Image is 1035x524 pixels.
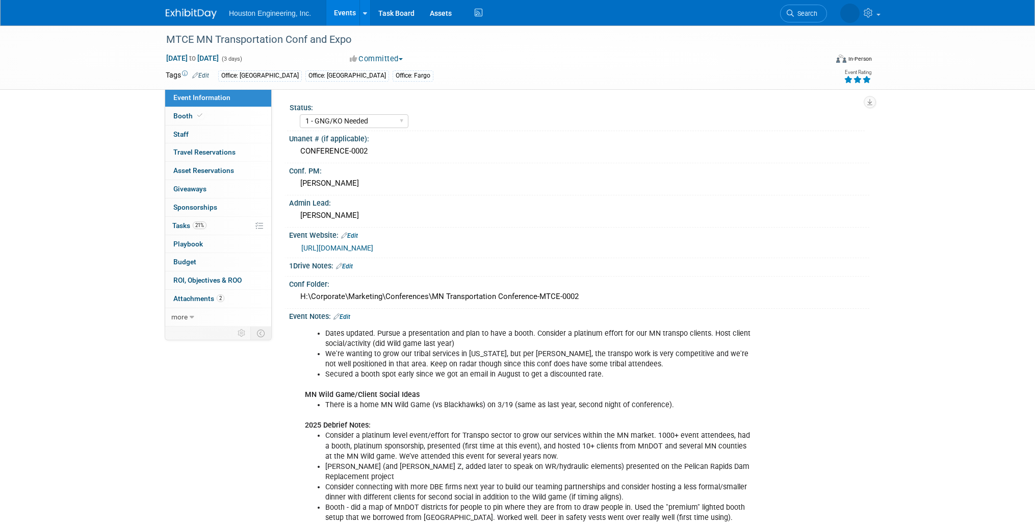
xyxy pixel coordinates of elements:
[290,100,865,113] div: Status:
[166,70,209,82] td: Tags
[173,258,196,266] span: Budget
[333,313,350,320] a: Edit
[301,244,373,252] a: [URL][DOMAIN_NAME]
[289,309,869,322] div: Event Notes:
[171,313,188,321] span: more
[165,89,271,107] a: Event Information
[325,400,751,410] li: There is a home MN Wild Game (vs Blackhawks) on 3/19 (same as last year, second night of conferen...
[233,327,251,340] td: Personalize Event Tab Strip
[289,228,869,241] div: Event Website:
[325,431,751,461] li: Consider a platinum level event/effort for Transpo sector to grow our services within the MN mark...
[165,308,271,326] a: more
[325,369,751,380] li: Secured a booth spot early since we got an email in August to get a discounted rate.
[165,162,271,180] a: Asset Reservations
[289,131,869,144] div: Unanet # (if applicable):
[229,9,311,17] span: Houston Engineering, Inc.
[166,9,217,19] img: ExhibitDay
[780,5,827,22] a: Search
[393,70,433,81] div: Office: Fargo
[341,232,358,239] a: Edit
[188,54,197,62] span: to
[193,221,206,229] span: 21%
[165,290,271,308] a: Attachments2
[848,55,872,63] div: In-Person
[836,55,846,63] img: Format-Inperson.png
[346,54,407,64] button: Committed
[767,53,872,68] div: Event Format
[165,126,271,143] a: Staff
[289,277,869,289] div: Conf Folder:
[221,56,242,62] span: (3 days)
[325,329,751,349] li: Dates updated. Pursue a presentation and plan to have a booth. Consider a platinum effort for our...
[289,258,869,271] div: 1Drive Notes:
[325,462,751,482] li: [PERSON_NAME] (and [PERSON_NAME] Z, added later to speak on WR/hydraulic elements) presented on t...
[173,130,189,138] span: Staff
[794,10,817,17] span: Search
[289,163,869,176] div: Conf. PM:
[165,271,271,289] a: ROI, Objectives & ROO
[305,70,389,81] div: Office: [GEOGRAPHIC_DATA]
[173,240,203,248] span: Playbook
[173,294,224,303] span: Attachments
[289,195,869,208] div: Admin Lead:
[217,294,224,302] span: 2
[192,72,209,79] a: Edit
[325,349,751,369] li: We're wanting to grow our tribal services in [US_STATE], but per [PERSON_NAME], the transpo work ...
[173,276,242,284] span: ROI, Objectives & ROO
[165,143,271,161] a: Travel Reservations
[305,421,371,430] b: 2025 Debrief Notes:
[173,93,230,102] span: Event Information
[163,31,812,49] div: MTCE MN Transportation Conf and Expo
[165,253,271,271] a: Budget
[173,203,217,211] span: Sponsorships
[297,143,862,159] div: CONFERENCE-0002
[173,185,206,193] span: Giveaways
[165,217,271,235] a: Tasks21%
[165,198,271,216] a: Sponsorships
[173,166,234,174] span: Asset Reservations
[336,263,353,270] a: Edit
[197,113,202,118] i: Booth reservation complete
[297,176,862,191] div: [PERSON_NAME]
[297,208,862,223] div: [PERSON_NAME]
[173,112,204,120] span: Booth
[251,327,272,340] td: Toggle Event Tabs
[166,54,219,63] span: [DATE] [DATE]
[305,390,420,399] b: MN Wild Game/Client Social Ideas
[165,107,271,125] a: Booth
[844,70,871,75] div: Event Rating
[173,148,236,156] span: Travel Reservations
[840,4,860,23] img: Heidi Joarnt
[297,289,862,305] div: H:\Corporate\Marketing\Conferences\MN Transportation Conference-MTCE-0002
[172,221,206,230] span: Tasks
[325,482,751,503] li: Consider connecting with more DBE firms next year to build our teaming partnerships and consider ...
[165,235,271,253] a: Playbook
[165,180,271,198] a: Giveaways
[218,70,302,81] div: Office: [GEOGRAPHIC_DATA]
